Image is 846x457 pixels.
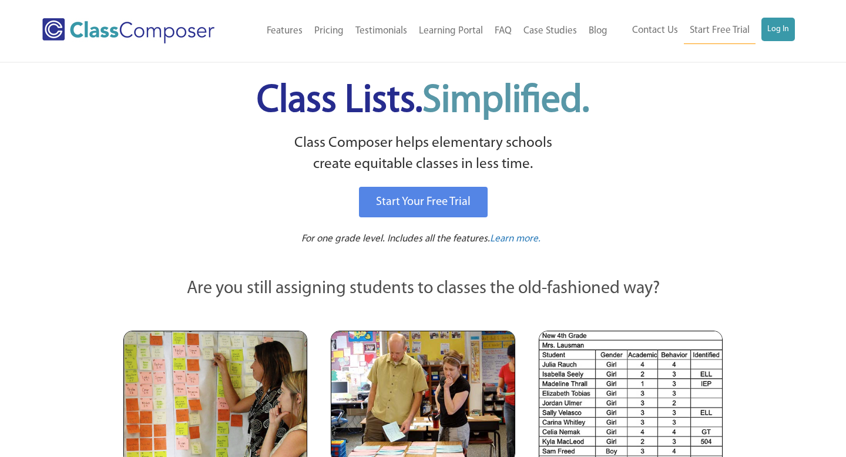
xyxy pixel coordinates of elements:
[490,232,540,247] a: Learn more.
[490,234,540,244] span: Learn more.
[518,18,583,44] a: Case Studies
[359,187,488,217] a: Start Your Free Trial
[350,18,413,44] a: Testimonials
[241,18,613,44] nav: Header Menu
[376,196,471,208] span: Start Your Free Trial
[684,18,756,44] a: Start Free Trial
[257,82,589,120] span: Class Lists.
[761,18,795,41] a: Log In
[422,82,589,120] span: Simplified.
[489,18,518,44] a: FAQ
[308,18,350,44] a: Pricing
[626,18,684,43] a: Contact Us
[261,18,308,44] a: Features
[301,234,490,244] span: For one grade level. Includes all the features.
[583,18,613,44] a: Blog
[122,133,724,176] p: Class Composer helps elementary schools create equitable classes in less time.
[413,18,489,44] a: Learning Portal
[123,276,723,302] p: Are you still assigning students to classes the old-fashioned way?
[613,18,795,44] nav: Header Menu
[42,18,214,43] img: Class Composer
